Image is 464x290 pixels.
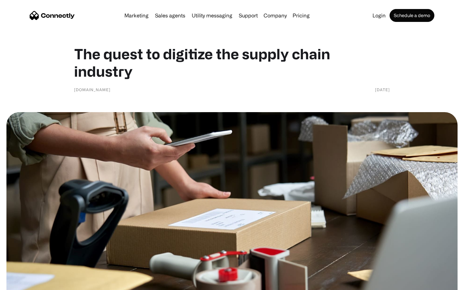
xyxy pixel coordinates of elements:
[6,279,39,288] aside: Language selected: English
[74,45,390,80] h1: The quest to digitize the supply chain industry
[122,13,151,18] a: Marketing
[262,11,289,20] div: Company
[74,86,111,93] div: [DOMAIN_NAME]
[370,13,388,18] a: Login
[264,11,287,20] div: Company
[13,279,39,288] ul: Language list
[189,13,235,18] a: Utility messaging
[290,13,312,18] a: Pricing
[30,11,75,20] a: home
[375,86,390,93] div: [DATE]
[390,9,434,22] a: Schedule a demo
[152,13,188,18] a: Sales agents
[236,13,260,18] a: Support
